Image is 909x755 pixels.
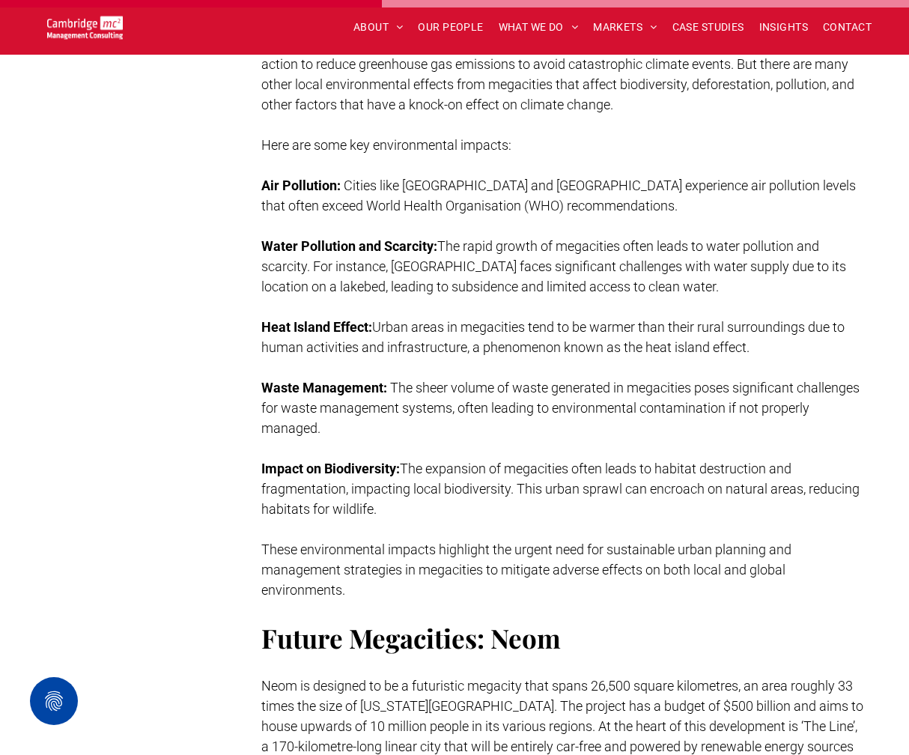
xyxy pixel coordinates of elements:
span: Future Megacities: Neom [261,620,561,655]
strong: Heat Island Effect: [261,319,372,335]
strong: Water Pollution and Scarcity: [261,238,437,254]
a: ABOUT [346,16,411,39]
strong: Impact on Biodiversity: [261,461,400,476]
a: INSIGHTS [752,16,815,39]
span: These environmental impacts highlight the urgent need for sustainable urban planning and manageme... [261,542,791,598]
a: CONTACT [815,16,879,39]
a: Your Business Transformed | Cambridge Management Consulting [47,18,123,34]
span: Here are some key environmental impacts: [261,137,511,153]
span: Urban areas in megacities tend to be warmer than their rural surroundings due to human activities... [261,319,845,355]
span: Cities like [GEOGRAPHIC_DATA] and [GEOGRAPHIC_DATA] experience air pollution levels that often ex... [261,178,856,213]
a: OUR PEOPLE [410,16,490,39]
span: The expansion of megacities often leads to habitat destruction and fragmentation, impacting local... [261,461,860,517]
span: The rapid growth of megacities often leads to water pollution and scarcity. For instance, [GEOGRA... [261,238,846,294]
a: CASE STUDIES [665,16,752,39]
strong: Air Pollution: [261,178,341,193]
strong: Waste Management: [261,380,387,395]
img: Go to Homepage [47,16,123,39]
span: The sheer volume of waste generated in megacities poses significant challenges for waste manageme... [261,380,860,436]
a: WHAT WE DO [491,16,586,39]
a: MARKETS [586,16,664,39]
